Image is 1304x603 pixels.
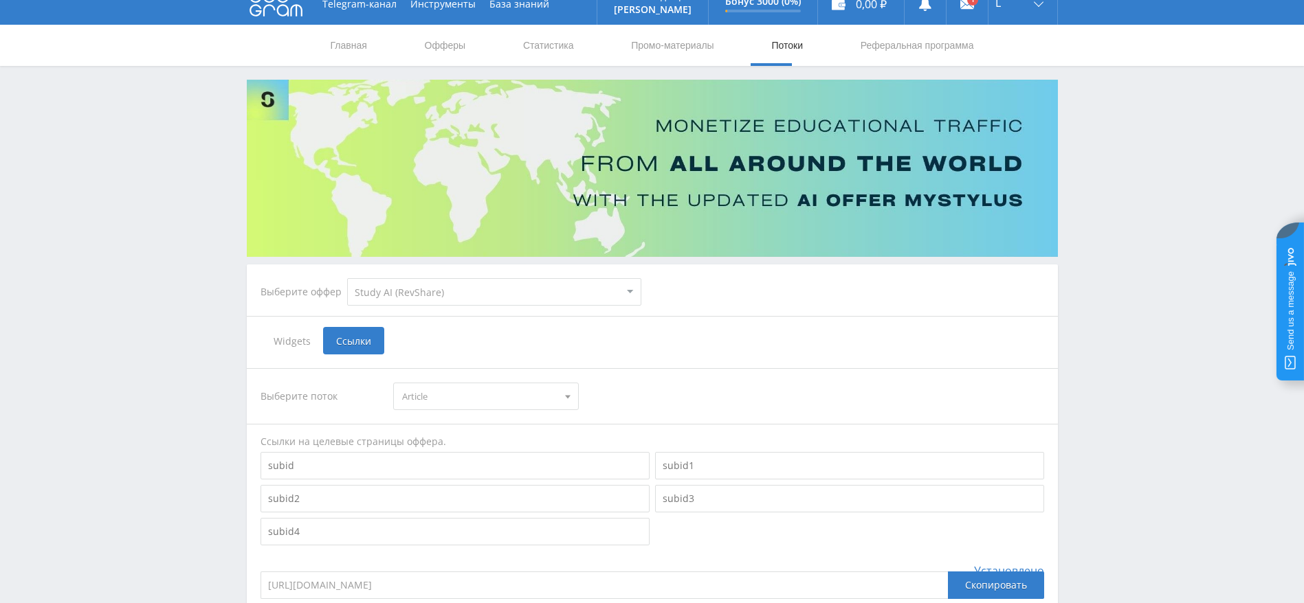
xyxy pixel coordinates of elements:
[261,383,380,410] div: Выберите поток
[655,452,1044,479] input: subid1
[630,25,715,66] a: Промо-материалы
[261,286,347,297] div: Выберите оффер
[261,452,650,479] input: subid
[402,383,557,409] span: Article
[329,25,368,66] a: Главная
[247,80,1058,257] img: Banner
[522,25,575,66] a: Статистика
[261,518,650,545] input: subid4
[948,571,1044,599] div: Скопировать
[261,435,1044,448] div: Ссылки на целевые страницы оффера.
[614,4,692,15] p: [PERSON_NAME]
[261,485,650,512] input: subid2
[655,485,1044,512] input: subid3
[859,25,975,66] a: Реферальная программа
[770,25,804,66] a: Потоки
[423,25,467,66] a: Офферы
[323,327,384,354] span: Ссылки
[261,327,323,354] span: Widgets
[974,565,1044,577] span: Установлено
